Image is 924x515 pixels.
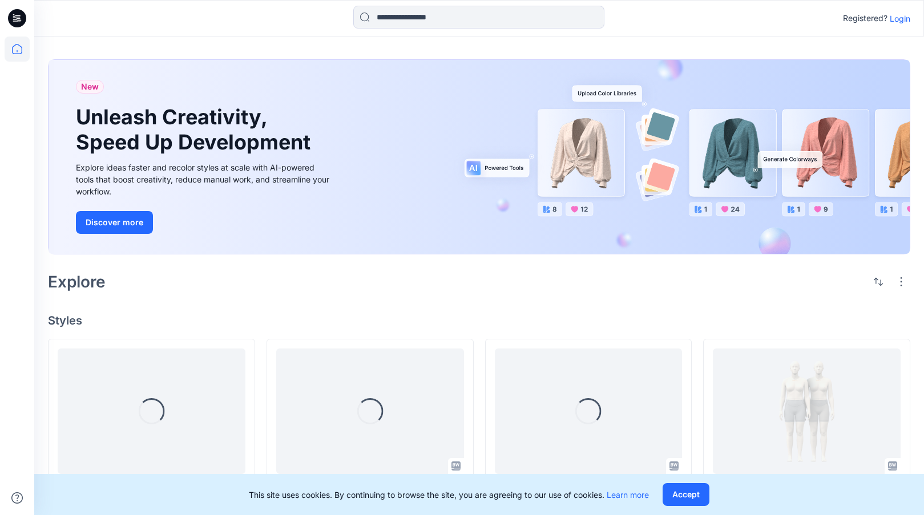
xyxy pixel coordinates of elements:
[81,80,99,94] span: New
[76,211,153,234] button: Discover more
[76,105,316,154] h1: Unleash Creativity, Speed Up Development
[713,348,901,474] a: A-D82868_832967-OP 01
[76,211,333,234] a: Discover more
[76,161,333,197] div: Explore ideas faster and recolor styles at scale with AI-powered tools that boost creativity, red...
[249,489,649,501] p: This site uses cookies. By continuing to browse the site, you are agreeing to our use of cookies.
[48,314,910,327] h4: Styles
[663,483,709,506] button: Accept
[48,273,106,291] h2: Explore
[607,490,649,500] a: Learn more
[843,11,887,25] p: Registered?
[890,13,910,25] p: Login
